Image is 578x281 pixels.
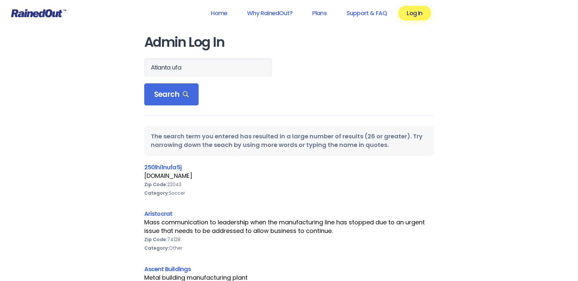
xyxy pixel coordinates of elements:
a: Ascent Buildings [144,265,191,273]
a: Support & FAQ [338,6,396,20]
div: [DOMAIN_NAME] [144,172,434,180]
a: Log In [398,6,431,20]
a: 250lhi1nufa5j [144,163,181,171]
a: Aristocrat [144,210,173,218]
div: 250lhi1nufa5j [144,163,434,172]
div: Aristocrat [144,209,434,218]
a: Home [202,6,236,20]
div: Mass communication to leadership when the manufacturing line has stopped due to an urgent issue t... [144,218,434,235]
b: Category: [144,190,169,196]
b: Zip Code: [144,181,167,188]
a: Plans [304,6,335,20]
div: Other [144,244,434,252]
div: Soccer [144,189,434,197]
div: Ascent Buildings [144,265,434,273]
div: 74128 [144,235,434,244]
input: Search Orgs… [144,58,272,77]
b: Zip Code: [144,236,167,243]
h1: Admin Log In [144,35,434,50]
div: The search term you entered has resulted in a large number of results (26 or greater). Try narrow... [144,126,434,156]
b: Category: [144,245,169,251]
a: Why RainedOut? [238,6,301,20]
div: 22043 [144,180,434,189]
div: Search [144,83,199,106]
span: Search [154,90,189,99]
